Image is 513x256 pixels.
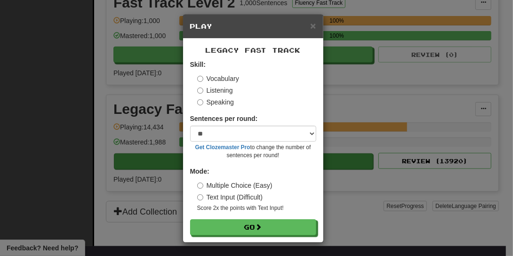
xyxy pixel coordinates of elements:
button: Go [190,219,316,235]
label: Speaking [197,97,234,107]
strong: Mode: [190,168,209,175]
label: Multiple Choice (Easy) [197,181,273,190]
small: to change the number of sentences per round! [190,144,316,160]
input: Vocabulary [197,76,203,82]
input: Text Input (Difficult) [197,194,203,200]
label: Vocabulary [197,74,239,83]
label: Sentences per round: [190,114,258,123]
a: Get Clozemaster Pro [195,144,250,151]
input: Listening [197,88,203,94]
button: Close [310,21,316,31]
h5: Play [190,22,316,31]
label: Text Input (Difficult) [197,192,263,202]
input: Speaking [197,99,203,105]
label: Listening [197,86,233,95]
span: Legacy Fast Track [206,46,301,54]
small: Score 2x the points with Text Input ! [197,204,316,212]
strong: Skill: [190,61,206,68]
input: Multiple Choice (Easy) [197,183,203,189]
span: × [310,20,316,31]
